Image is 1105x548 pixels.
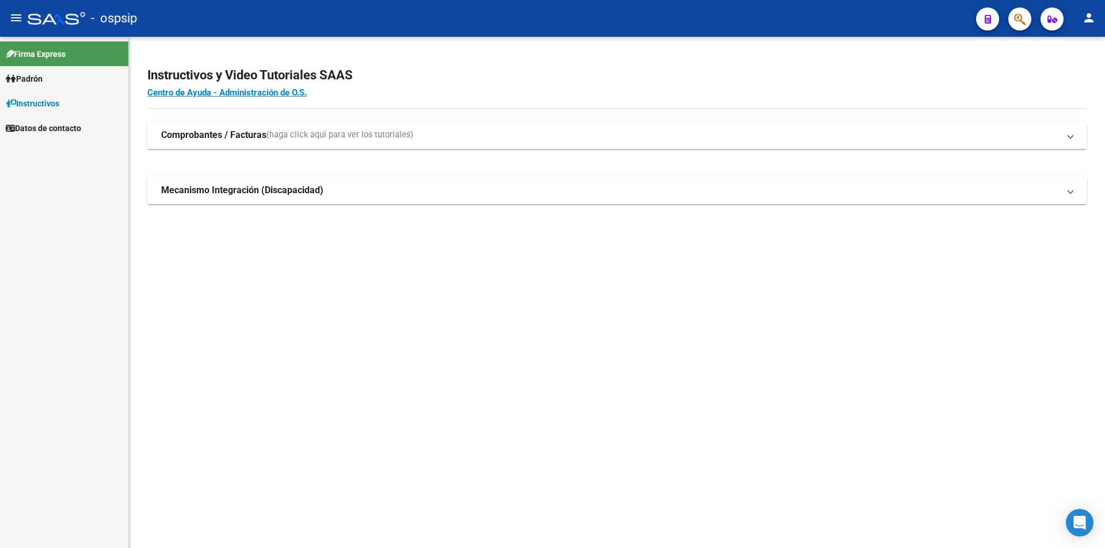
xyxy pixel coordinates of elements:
span: Firma Express [6,48,66,60]
span: (haga click aquí para ver los tutoriales) [266,129,413,141]
mat-icon: person [1082,11,1096,25]
mat-icon: menu [9,11,23,25]
span: Instructivos [6,97,59,110]
mat-expansion-panel-header: Mecanismo Integración (Discapacidad) [147,177,1087,204]
h2: Instructivos y Video Tutoriales SAAS [147,64,1087,86]
a: Centro de Ayuda - Administración de O.S. [147,87,307,98]
mat-expansion-panel-header: Comprobantes / Facturas(haga click aquí para ver los tutoriales) [147,121,1087,149]
span: - ospsip [91,6,137,31]
strong: Mecanismo Integración (Discapacidad) [161,184,323,197]
span: Padrón [6,72,43,85]
span: Datos de contacto [6,122,81,135]
strong: Comprobantes / Facturas [161,129,266,141]
div: Open Intercom Messenger [1066,509,1093,536]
